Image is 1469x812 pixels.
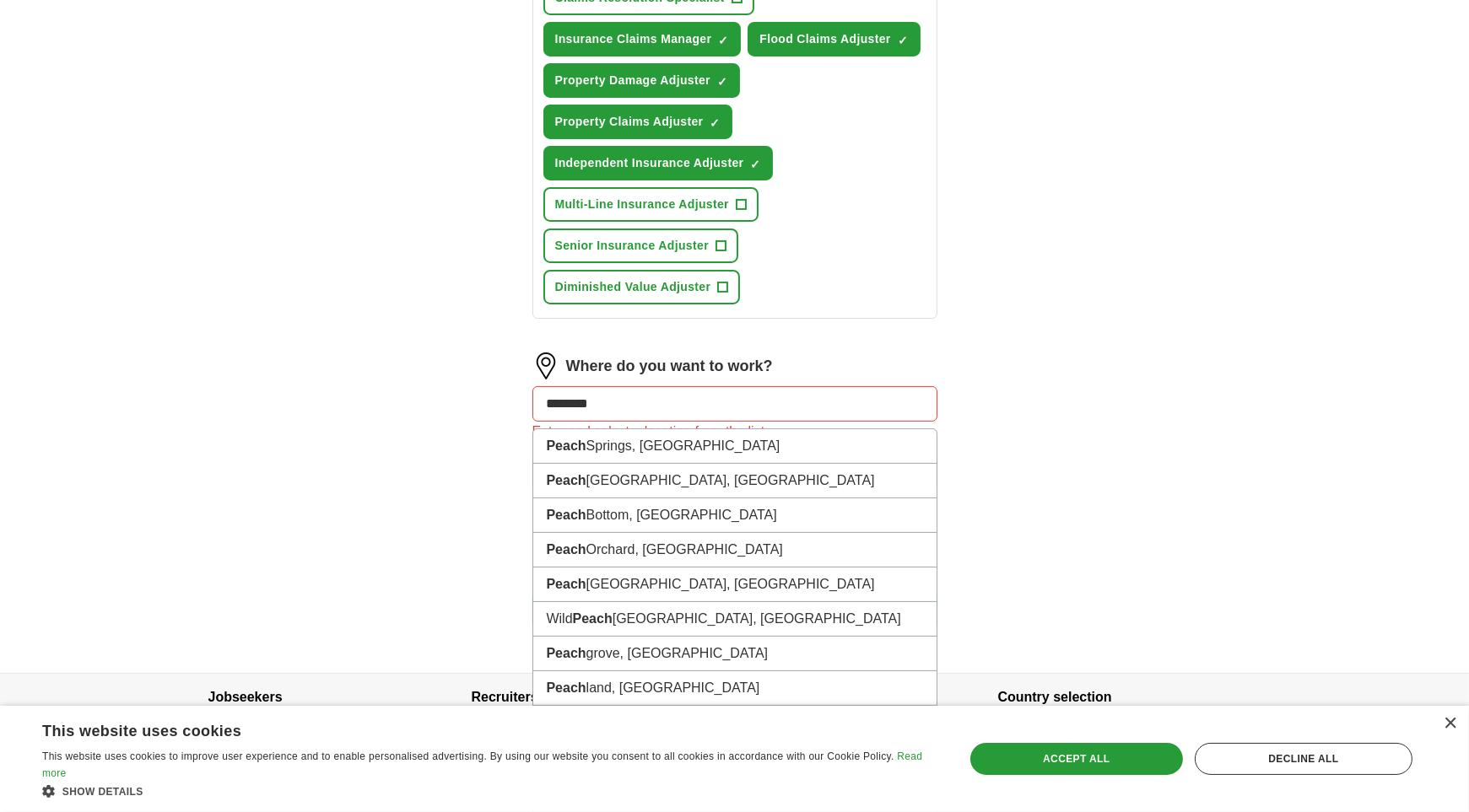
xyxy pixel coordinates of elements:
strong: Peach [547,438,586,453]
span: ✓ [718,34,728,47]
strong: Peach [547,542,586,557]
strong: Peach [547,508,586,522]
span: Show details [62,786,143,798]
div: Decline all [1195,743,1412,775]
span: Property Claims Adjuster [555,113,704,131]
button: Independent Insurance Adjuster✓ [543,146,774,180]
li: [GEOGRAPHIC_DATA], [GEOGRAPHIC_DATA] [533,567,937,602]
button: Property Claims Adjuster✓ [543,105,733,139]
span: Flood Claims Adjuster [759,30,890,48]
button: Multi-Line Insurance Adjuster [543,187,759,222]
div: Enter and select a location from the list [532,422,937,442]
h4: Country selection [998,674,1261,721]
img: location.png [532,352,559,379]
li: grove, [GEOGRAPHIC_DATA] [533,637,937,671]
label: Where do you want to work? [566,355,773,378]
div: This website uses cookies [42,716,894,741]
span: Diminished Value Adjuster [555,278,711,296]
span: Independent Insurance Adjuster [555,154,744,172]
li: Springs, [GEOGRAPHIC_DATA] [533,429,937,464]
li: [GEOGRAPHIC_DATA], [GEOGRAPHIC_DATA] [533,464,937,498]
strong: Peach [547,680,586,695]
span: ✓ [710,116,720,130]
span: ✓ [717,75,727,89]
strong: Peach [547,646,586,660]
li: Orchard, [GEOGRAPHIC_DATA] [533,533,937,567]
span: Property Damage Adjuster [555,72,711,89]
button: Diminished Value Adjuster [543,270,741,304]
li: Bottom, [GEOGRAPHIC_DATA] [533,498,937,533]
button: Senior Insurance Adjuster [543,229,739,263]
li: land, [GEOGRAPHIC_DATA] [533,671,937,706]
li: Wild [GEOGRAPHIC_DATA], [GEOGRAPHIC_DATA] [533,602,937,637]
strong: Peach [547,577,586,591]
span: This website uses cookies to improve user experience and to enable personalised advertising. By u... [42,750,894,762]
span: ✓ [898,34,908,47]
button: Flood Claims Adjuster✓ [748,22,920,56]
div: Close [1444,718,1456,730]
div: Accept all [970,743,1183,775]
span: Multi-Line Insurance Adjuster [555,196,729,213]
strong: Peach [547,473,586,487]
span: ✓ [750,158,760,171]
span: Senior Insurance Adjuster [555,237,710,255]
span: Insurance Claims Manager [555,30,712,48]
button: Property Damage Adjuster✓ [543,63,741,98]
button: Insurance Claims Manager✓ [543,22,742,56]
div: Show details [42,782,937,799]
strong: Peach [573,611,613,626]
